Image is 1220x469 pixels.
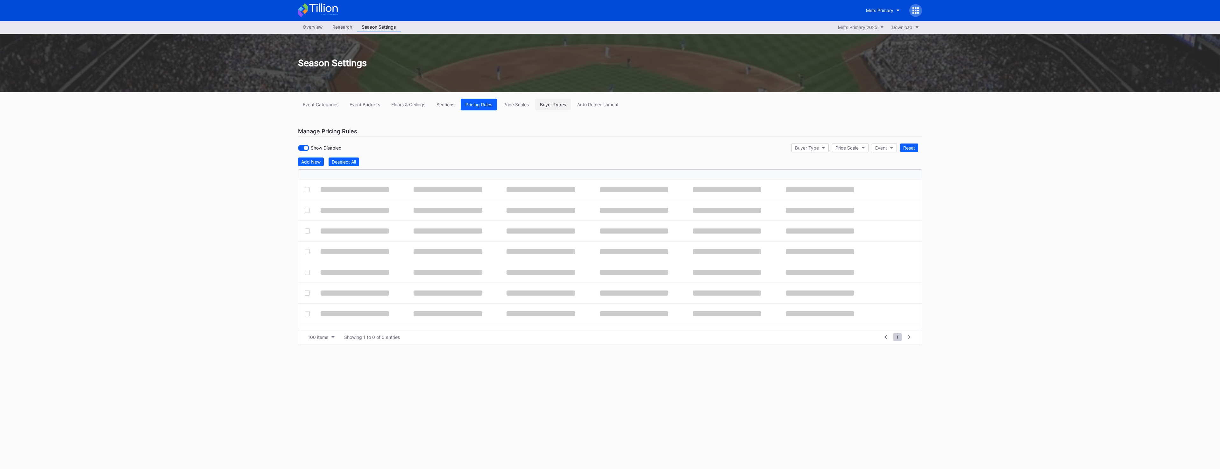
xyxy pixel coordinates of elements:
button: Buyer Types [535,99,571,110]
button: Auto Replenishment [572,99,623,110]
button: Buyer Type [791,143,829,152]
button: Price Scales [499,99,534,110]
div: Season Settings [292,58,928,68]
div: Event Categories [303,102,338,107]
button: Mets Primary [861,4,904,16]
button: Add New [298,157,324,166]
button: Event [872,143,897,152]
button: Event Categories [298,99,343,110]
div: Floors & Ceilings [391,102,425,107]
button: Price Scale [832,143,869,152]
a: Season Settings [357,22,401,32]
button: Floors & Ceilings [387,99,430,110]
span: 1 [893,333,902,341]
div: Buyer Type [795,145,819,150]
div: Manage Pricing Rules [298,126,922,136]
button: Download [889,23,922,31]
div: Showing 1 to 0 of 0 entries [344,334,400,340]
div: Deselect All [332,159,356,164]
div: Event Budgets [350,102,380,107]
div: Mets Primary [866,8,893,13]
div: Price Scale [835,145,859,150]
div: Add New [301,159,321,164]
button: Reset [900,143,918,152]
div: Sections [436,102,454,107]
div: Download [892,24,912,30]
a: Research [328,22,357,32]
div: Reset [903,145,915,150]
div: Auto Replenishment [577,102,619,107]
button: 100 items [305,333,338,341]
button: Deselect All [329,157,359,166]
div: Show Disabled [298,145,342,151]
button: Mets Primary 2025 [835,23,887,31]
button: Pricing Rules [461,99,497,110]
div: 100 items [308,334,328,340]
div: Mets Primary 2025 [838,24,877,30]
button: Event Budgets [345,99,385,110]
button: Sections [432,99,459,110]
div: Event [875,145,887,150]
div: Pricing Rules [465,102,492,107]
div: Price Scales [503,102,529,107]
div: Buyer Types [540,102,566,107]
a: Overview [298,22,328,32]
